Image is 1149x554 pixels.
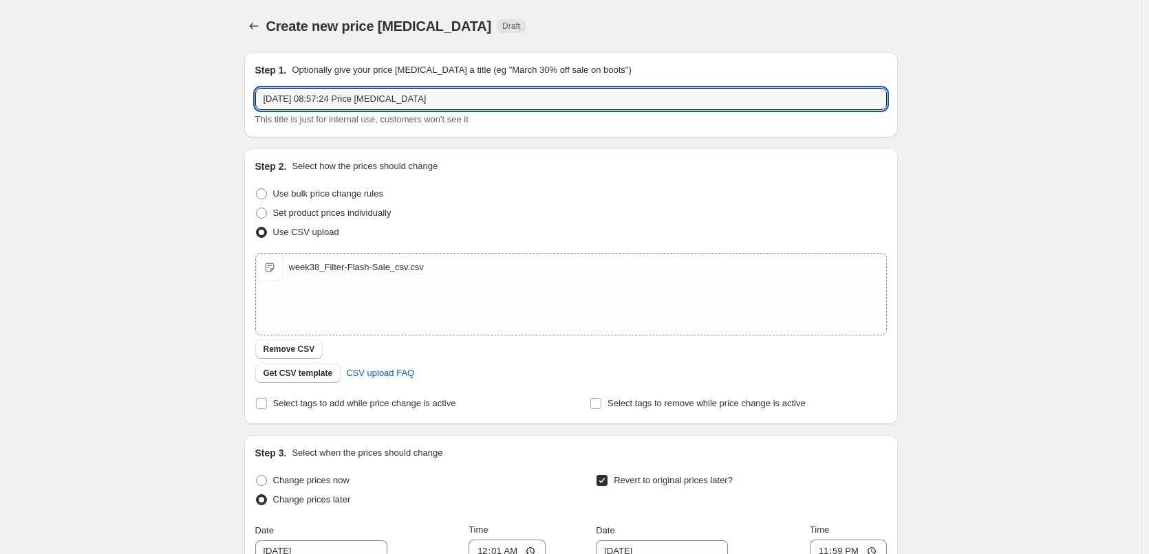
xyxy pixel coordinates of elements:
[255,364,341,383] button: Get CSV template
[614,475,733,485] span: Revert to original prices later?
[255,340,323,359] button: Remove CSV
[264,344,315,355] span: Remove CSV
[273,208,391,218] span: Set product prices individually
[255,159,287,173] h2: Step 2.
[266,19,492,34] span: Create new price [MEDICAL_DATA]
[255,446,287,460] h2: Step 3.
[244,16,264,36] button: Price change jobs
[264,368,333,379] span: Get CSV template
[255,63,287,77] h2: Step 1.
[608,398,806,408] span: Select tags to remove while price change is active
[273,188,383,199] span: Use bulk price change rules
[273,475,350,485] span: Change prices now
[810,524,829,535] span: Time
[292,446,442,460] p: Select when the prices should change
[346,366,414,380] span: CSV upload FAQ
[469,524,488,535] span: Time
[273,398,456,408] span: Select tags to add while price change is active
[273,494,351,505] span: Change prices later
[255,525,274,535] span: Date
[596,525,614,535] span: Date
[255,114,469,124] span: This title is just for internal use, customers won't see it
[273,227,339,237] span: Use CSV upload
[255,88,887,110] input: 30% off holiday sale
[338,362,422,384] a: CSV upload FAQ
[502,21,520,32] span: Draft
[289,261,424,274] div: week38_Filter-Flash-Sale_csv.csv
[292,63,631,77] p: Optionally give your price [MEDICAL_DATA] a title (eg "March 30% off sale on boots")
[292,159,438,173] p: Select how the prices should change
